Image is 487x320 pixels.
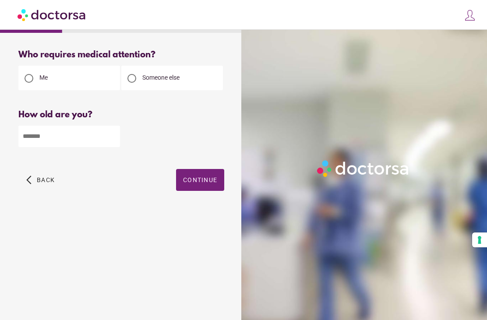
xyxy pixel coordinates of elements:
[18,110,224,120] div: How old are you?
[176,169,224,191] button: Continue
[142,74,180,81] span: Someone else
[464,9,476,21] img: icons8-customer-100.png
[37,176,55,183] span: Back
[39,74,48,81] span: Me
[472,232,487,247] button: Your consent preferences for tracking technologies
[23,169,58,191] button: arrow_back_ios Back
[18,5,87,25] img: Doctorsa.com
[314,158,412,179] img: Logo-Doctorsa-trans-White-partial-flat.png
[18,50,224,60] div: Who requires medical attention?
[183,176,217,183] span: Continue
